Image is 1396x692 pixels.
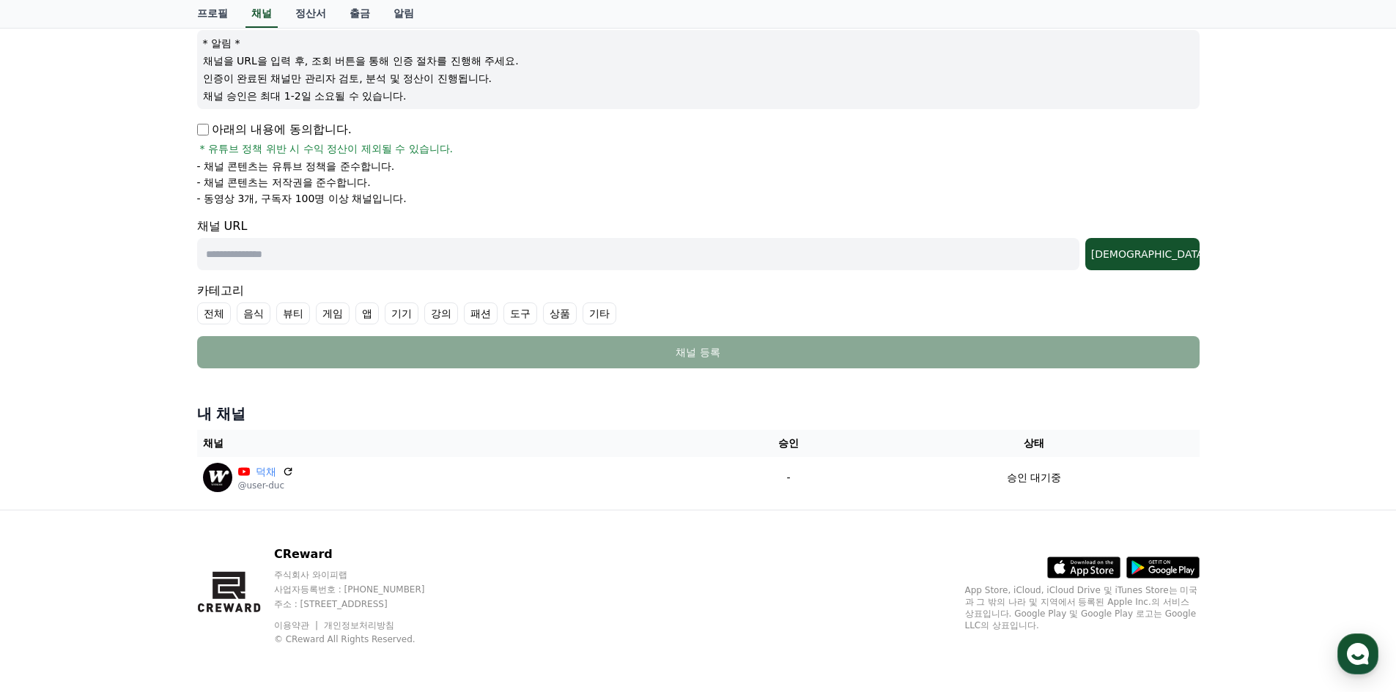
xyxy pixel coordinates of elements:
a: 덕채 [256,464,276,480]
a: 이용약관 [274,620,320,630]
p: @user-duc [238,480,294,491]
p: 승인 대기중 [1007,470,1061,485]
p: 인증이 완료된 채널만 관리자 검토, 분석 및 정산이 진행됩니다. [203,71,1194,86]
label: 상품 [543,302,577,324]
div: 채널 URL [197,217,1200,270]
p: CReward [274,546,453,563]
p: © CReward All Rights Reserved. [274,633,453,645]
p: - 채널 콘텐츠는 유튜브 정책을 준수합니다. [197,159,395,174]
th: 상태 [869,430,1200,457]
label: 도구 [503,302,537,324]
label: 뷰티 [276,302,310,324]
th: 채널 [197,430,709,457]
div: 채널 등록 [226,345,1170,360]
span: 설정 [226,486,244,498]
label: 게임 [316,302,350,324]
p: 주소 : [STREET_ADDRESS] [274,598,453,610]
p: 주식회사 와이피랩 [274,569,453,581]
a: 홈 [4,464,97,501]
label: 패션 [464,302,498,324]
a: 대화 [97,464,189,501]
button: 채널 등록 [197,336,1200,368]
th: 승인 [708,430,868,457]
label: 강의 [424,302,458,324]
p: 아래의 내용에 동의합니다. [197,121,352,138]
div: [DEMOGRAPHIC_DATA] [1091,247,1194,261]
p: App Store, iCloud, iCloud Drive 및 iTunes Store는 미국과 그 밖의 나라 및 지역에서 등록된 Apple Inc.의 서비스 상표입니다. Goo... [965,584,1200,631]
span: 홈 [46,486,55,498]
p: 사업자등록번호 : [PHONE_NUMBER] [274,584,453,595]
p: 채널을 URL을 입력 후, 조회 버튼을 통해 인증 절차를 진행해 주세요. [203,53,1194,68]
div: 카테고리 [197,282,1200,324]
button: [DEMOGRAPHIC_DATA] [1085,238,1200,270]
img: 덕채 [203,463,232,492]
a: 설정 [189,464,281,501]
p: 채널 승인은 최대 1-2일 소요될 수 있습니다. [203,89,1194,103]
label: 기타 [583,302,616,324]
label: 앱 [355,302,379,324]
label: 기기 [385,302,418,324]
h4: 내 채널 [197,403,1200,424]
span: * 유튜브 정책 위반 시 수익 정산이 제외될 수 있습니다. [200,141,454,156]
a: 개인정보처리방침 [324,620,394,630]
p: - 동영상 3개, 구독자 100명 이상 채널입니다. [197,191,407,206]
p: - [714,470,863,485]
span: 대화 [134,487,152,499]
p: - 채널 콘텐츠는 저작권을 준수합니다. [197,175,371,190]
label: 전체 [197,302,231,324]
label: 음식 [237,302,270,324]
